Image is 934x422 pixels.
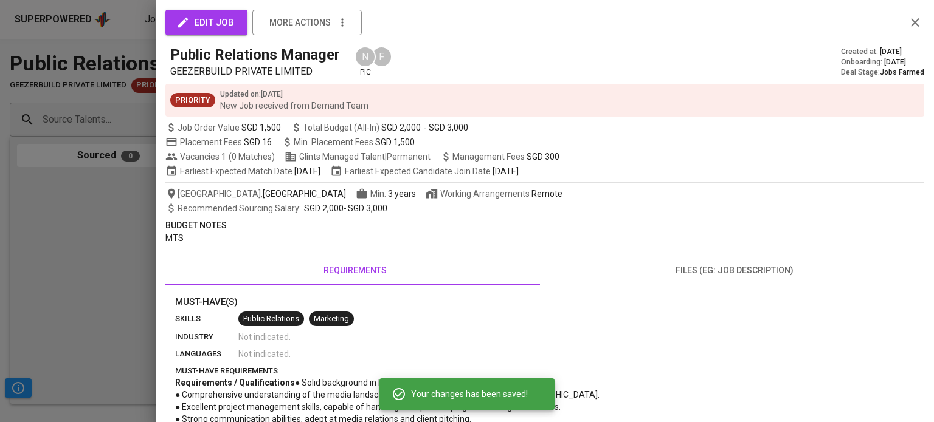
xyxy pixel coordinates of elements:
span: Min. [370,189,416,199]
div: F [371,46,392,67]
div: Deal Stage : [841,67,924,78]
span: Placement Fees [180,137,272,147]
span: - [178,202,387,214]
span: Jobs Farmed [880,68,924,77]
span: SGD 300 [527,152,559,162]
span: [DATE] [493,165,519,177]
span: 3 years [388,189,416,199]
span: SGD 2,000 [304,203,344,213]
span: more actions [269,15,331,30]
span: Not indicated . [238,331,291,343]
span: [DATE] [294,165,320,177]
button: more actions [252,10,362,35]
span: SGD 2,000 [381,121,421,134]
span: Requirements / Qualifications [175,378,295,387]
span: SGD 16 [244,137,272,147]
p: Must-Have(s) [175,295,915,309]
span: requirements [173,263,538,278]
div: Created at : [841,47,924,57]
span: Min. Placement Fees [294,137,415,147]
span: Total Budget (All-In) [291,121,468,134]
p: skills [175,313,238,325]
p: New Job received from Demand Team [220,100,368,112]
span: SGD 1,500 [241,121,281,134]
div: Onboarding : [841,57,924,67]
span: Working Arrangements [426,188,562,200]
span: files (eg: job description) [552,263,917,278]
span: 1 [220,151,226,163]
span: Not indicated . [238,348,291,360]
span: Earliest Expected Candidate Join Date [330,165,519,177]
span: [GEOGRAPHIC_DATA] [263,188,346,200]
div: Your changes has been saved! [392,382,528,406]
span: Earliest Expected Match Date [165,165,320,177]
span: SGD 1,500 [375,137,415,147]
span: Glints Managed Talent | Permanent [285,151,431,163]
h5: Public Relations Manager [170,45,340,64]
span: Recommended Sourcing Salary : [178,203,303,213]
p: industry [175,331,238,343]
span: GEEZERBUILD PRIVATE LIMITED [170,66,313,77]
span: Job Order Value [165,121,281,134]
span: Vacancies ( 0 Matches ) [165,151,275,163]
div: pic [355,46,376,78]
span: [DATE] [880,47,902,57]
button: edit job [165,10,247,35]
span: SGD 3,000 [429,121,468,134]
p: languages [175,348,238,360]
span: MTS [165,233,184,243]
span: Priority [170,95,215,106]
span: Management Fees [452,152,559,162]
span: Marketing [309,313,354,325]
span: [DATE] [884,57,906,67]
p: Budget Notes [165,219,924,232]
span: edit job [179,15,234,30]
span: [GEOGRAPHIC_DATA] , [165,188,346,200]
p: Updated on : [DATE] [220,89,368,100]
p: must-have requirements [175,365,915,377]
span: - [423,121,426,134]
span: Public Relations [238,313,304,325]
div: Remote [531,188,562,200]
span: SGD 3,000 [348,203,387,213]
div: N [355,46,376,67]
